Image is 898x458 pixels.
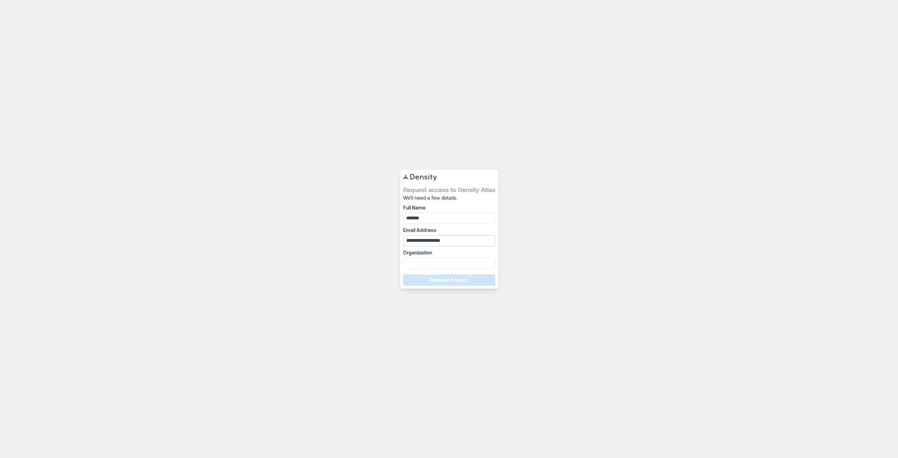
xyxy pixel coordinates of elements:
[403,249,494,256] label: Organization
[403,185,495,194] span: Request access to Density Atlas
[403,274,495,286] button: Request Access
[430,277,468,284] span: Request Access
[403,204,494,211] label: Full Name
[403,194,495,201] span: We’ll need a few details.
[403,227,494,234] label: Email Address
